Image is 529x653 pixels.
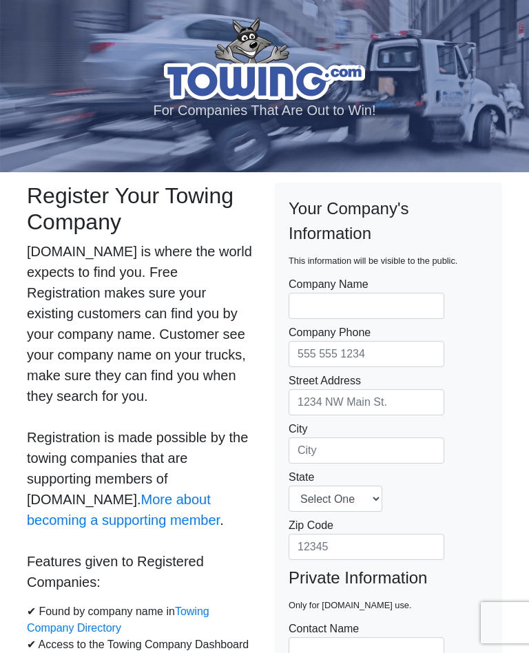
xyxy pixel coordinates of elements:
small: Only for [DOMAIN_NAME] use. [289,600,412,610]
input: Company Phone [289,341,444,367]
legend: Private Information [289,566,488,615]
label: Company Name [289,276,444,319]
select: State [289,486,382,512]
input: City [289,437,444,464]
small: This information will be visible to the public. [289,256,457,266]
p: For Companies That Are Out to Win! [17,100,512,121]
h2: Register Your Towing Company [27,183,254,236]
label: Zip Code [289,517,444,560]
a: Towing Company Directory [27,605,209,634]
p: [DOMAIN_NAME] is where the world expects to find you. Free Registration makes sure your existing ... [27,241,254,592]
label: Street Address [289,373,444,415]
a: More about becoming a supporting member [27,492,220,528]
legend: Your Company's Information [289,196,488,271]
label: City [289,421,444,464]
label: State [289,469,382,512]
img: logo [164,17,365,100]
label: Company Phone [289,324,444,367]
input: Company Name [289,293,444,319]
input: Zip Code [289,534,444,560]
input: Street Address [289,389,444,415]
strong: Features given to Registered Companies: [27,554,204,590]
